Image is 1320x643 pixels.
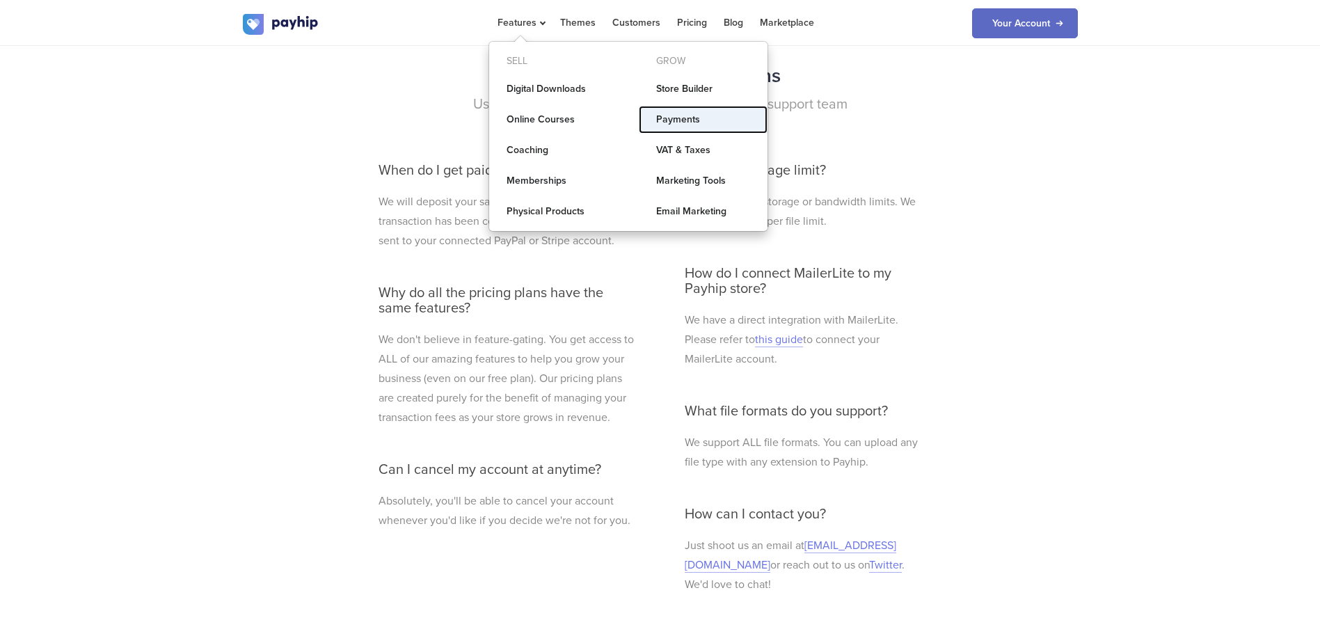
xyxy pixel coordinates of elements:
[685,404,930,419] h3: What file formats do you support?
[489,136,618,164] a: Coaching
[685,507,930,522] h3: How can I contact you?
[489,75,618,103] a: Digital Downloads
[869,558,902,573] a: Twitter
[243,95,1078,114] p: Useful things to know from our helpful customer support team
[639,106,768,134] a: Payments
[379,330,636,427] p: We don't believe in feature-gating. You get access to ALL of our amazing features to help you gro...
[243,14,319,35] img: logo.svg
[639,167,768,195] a: Marketing Tools
[972,8,1078,38] a: Your Account
[685,163,930,178] h3: Is there a storage limit?
[489,198,618,225] a: Physical Products
[685,266,930,296] h3: How do I connect MailerLite to my Payhip store?
[379,491,636,530] p: Absolutely, you'll be able to cancel your account whenever you'd like if you decide we're not for...
[489,50,618,72] div: Sell
[685,310,930,369] p: We have a direct integration with MailerLite. Please refer to to connect your MailerLite account.
[639,75,768,103] a: Store Builder
[639,136,768,164] a: VAT & Taxes
[489,106,618,134] a: Online Courses
[755,333,803,347] a: this guide
[498,17,543,29] span: Features
[379,192,636,251] p: We will deposit your sales to you immediately after a transaction has been completed. All payment...
[685,536,930,594] p: Just shoot us an email at or reach out to us on . We'd love to chat!
[639,198,768,225] a: Email Marketing
[685,192,930,231] p: No, we have no storage or bandwidth limits. We only have a 5GB per file limit.
[379,462,636,477] h3: Can I cancel my account at anytime?
[379,163,636,178] h3: When do I get paid?
[685,539,896,573] a: [EMAIL_ADDRESS][DOMAIN_NAME]
[489,167,618,195] a: Memberships
[685,433,930,472] p: We support ALL file formats. You can upload any file type with any extension to Payhip.
[379,285,636,316] h3: Why do all the pricing plans have the same features?
[243,58,1078,95] h2: Frequently asked questions
[639,50,768,72] div: Grow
